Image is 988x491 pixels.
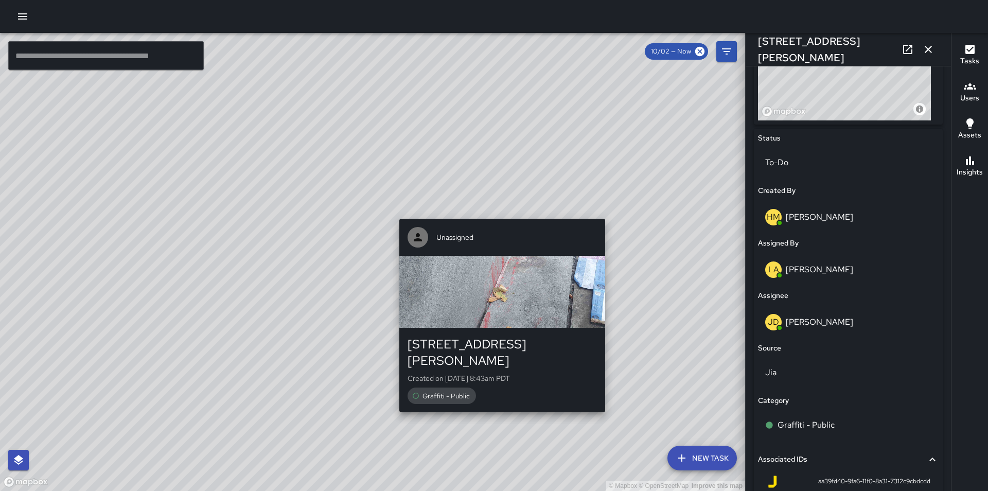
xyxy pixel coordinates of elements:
[786,317,853,327] p: [PERSON_NAME]
[768,264,779,276] p: LA
[960,93,979,104] h6: Users
[786,264,853,275] p: [PERSON_NAME]
[768,316,779,328] p: JD
[758,448,939,471] button: Associated IDs
[767,211,780,223] p: HM
[951,37,988,74] button: Tasks
[778,419,835,431] p: Graffiti - Public
[951,111,988,148] button: Assets
[758,238,799,249] h6: Assigned By
[408,336,597,369] div: [STREET_ADDRESS][PERSON_NAME]
[667,446,737,470] button: New Task
[399,219,605,412] button: Unassigned[STREET_ADDRESS][PERSON_NAME]Created on [DATE] 8:43am PDTGraffiti - Public
[436,232,597,242] span: Unassigned
[765,156,931,169] p: To-Do
[957,167,983,178] h6: Insights
[758,33,897,66] h6: [STREET_ADDRESS][PERSON_NAME]
[758,454,807,465] h6: Associated IDs
[758,395,789,407] h6: Category
[645,46,697,57] span: 10/02 — Now
[958,130,981,141] h6: Assets
[765,366,931,379] p: Jia
[645,43,708,60] div: 10/02 — Now
[716,41,737,62] button: Filters
[758,185,796,197] h6: Created By
[408,373,597,383] p: Created on [DATE] 8:43am PDT
[758,343,781,354] h6: Source
[416,391,476,401] span: Graffiti - Public
[818,477,930,487] span: aa39fd40-9fa6-11f0-8a31-7312c9cbdcdd
[758,290,788,302] h6: Assignee
[951,148,988,185] button: Insights
[960,56,979,67] h6: Tasks
[951,74,988,111] button: Users
[758,133,781,144] h6: Status
[786,212,853,222] p: [PERSON_NAME]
